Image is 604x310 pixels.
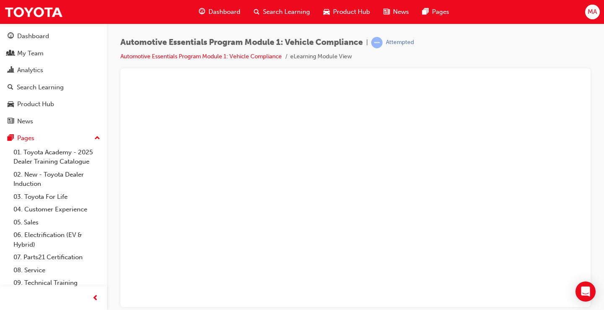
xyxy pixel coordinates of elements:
span: MA [588,7,597,17]
span: Dashboard [208,7,240,17]
div: Search Learning [17,83,64,92]
span: search-icon [254,7,260,17]
span: Automotive Essentials Program Module 1: Vehicle Compliance [120,38,363,47]
span: | [366,38,368,47]
a: 04. Customer Experience [10,203,104,216]
a: News [3,114,104,129]
button: DashboardMy TeamAnalyticsSearch LearningProduct HubNews [3,27,104,130]
span: pages-icon [422,7,429,17]
span: Product Hub [333,7,370,17]
a: 01. Toyota Academy - 2025 Dealer Training Catalogue [10,146,104,168]
span: car-icon [323,7,330,17]
a: 08. Service [10,264,104,277]
div: Product Hub [17,99,54,109]
span: learningRecordVerb_ATTEMPT-icon [371,37,383,48]
span: Pages [432,7,449,17]
a: 06. Electrification (EV & Hybrid) [10,229,104,251]
span: News [393,7,409,17]
span: up-icon [94,133,100,144]
div: Dashboard [17,31,49,41]
a: Automotive Essentials Program Module 1: Vehicle Compliance [120,53,282,60]
a: Analytics [3,63,104,78]
div: Open Intercom Messenger [575,281,596,302]
span: search-icon [8,84,13,91]
span: chart-icon [8,67,14,74]
div: Attempted [386,39,414,47]
div: My Team [17,49,44,58]
a: news-iconNews [377,3,416,21]
a: Product Hub [3,96,104,112]
a: 07. Parts21 Certification [10,251,104,264]
li: eLearning Module View [290,52,352,62]
div: Pages [17,133,34,143]
a: 05. Sales [10,216,104,229]
span: pages-icon [8,135,14,142]
button: MA [585,5,600,19]
div: Analytics [17,65,43,75]
div: News [17,117,33,126]
a: My Team [3,46,104,61]
a: 09. Technical Training [10,276,104,289]
span: news-icon [383,7,390,17]
a: Dashboard [3,29,104,44]
span: prev-icon [92,293,99,304]
span: Search Learning [263,7,310,17]
span: people-icon [8,50,14,57]
img: Trak [4,3,63,21]
a: search-iconSearch Learning [247,3,317,21]
span: news-icon [8,118,14,125]
span: guage-icon [199,7,205,17]
span: car-icon [8,101,14,108]
button: Pages [3,130,104,146]
a: Search Learning [3,80,104,95]
a: car-iconProduct Hub [317,3,377,21]
a: guage-iconDashboard [192,3,247,21]
a: 03. Toyota For Life [10,190,104,203]
a: pages-iconPages [416,3,456,21]
span: guage-icon [8,33,14,40]
a: 02. New - Toyota Dealer Induction [10,168,104,190]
